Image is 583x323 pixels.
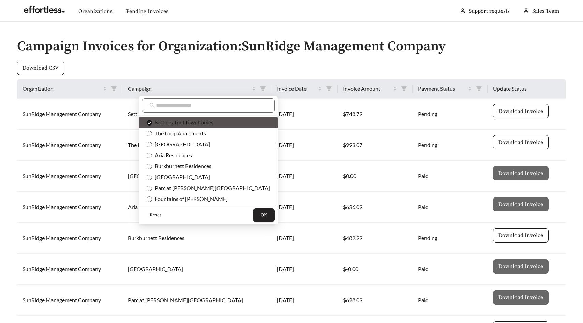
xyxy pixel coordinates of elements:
span: filter [323,83,335,94]
td: [GEOGRAPHIC_DATA] [122,161,271,192]
span: Reset [150,212,161,219]
span: Payment Status [418,85,467,93]
td: SunRidge Management Company [17,285,122,316]
span: [GEOGRAPHIC_DATA] [152,174,210,180]
span: Settlers Trail Townhomes [152,119,213,126]
td: SunRidge Management Company [17,161,122,192]
td: SunRidge Management Company [17,99,122,130]
td: Paid [413,285,488,316]
td: SunRidge Management Company [17,130,122,161]
a: Pending Invoices [126,8,168,15]
td: [DATE] [271,192,338,223]
td: SunRidge Management Company [17,254,122,285]
td: [DATE] [271,285,338,316]
span: [GEOGRAPHIC_DATA] [152,141,210,147]
td: $0.00 [338,161,413,192]
td: Burkburnett Residences [122,223,271,254]
td: The Loop Apartments [122,130,271,161]
span: Organization [23,85,102,93]
span: filter [257,83,269,94]
span: Parc at [PERSON_NAME][GEOGRAPHIC_DATA] [152,185,270,191]
td: Pending [413,130,488,161]
h2: Campaign Invoices for Organization: SunRidge Management Company [17,39,566,54]
td: Paid [413,161,488,192]
td: Paid [413,254,488,285]
td: Aria Residences [122,192,271,223]
span: filter [111,86,117,92]
span: Burkburnett Residences [152,163,211,169]
button: Download Invoice [493,228,549,243]
span: search [149,103,155,108]
td: [DATE] [271,130,338,161]
button: Download CSV [17,61,64,75]
td: $482.99 [338,223,413,254]
span: Sales Team [532,8,559,14]
button: Download Invoice [493,197,549,211]
span: Download Invoice [498,107,543,115]
span: The Loop Apartments [152,130,206,136]
span: Download CSV [23,64,59,72]
td: $-0.00 [338,254,413,285]
span: Invoice Date [277,85,317,93]
span: filter [398,83,410,94]
span: filter [326,86,332,92]
td: [DATE] [271,161,338,192]
td: [DATE] [271,223,338,254]
td: Pending [413,99,488,130]
span: Download Invoice [498,138,543,146]
button: Reset [142,208,169,222]
span: filter [108,83,120,94]
span: OK [261,212,267,219]
button: OK [253,208,275,222]
span: filter [473,83,485,94]
td: [DATE] [271,99,338,130]
button: Download Invoice [493,135,549,149]
td: [DATE] [271,254,338,285]
td: $993.07 [338,130,413,161]
td: Pending [413,223,488,254]
th: Update Status [488,79,566,99]
td: Parc at [PERSON_NAME][GEOGRAPHIC_DATA] [122,285,271,316]
span: filter [401,86,407,92]
a: Organizations [78,8,113,15]
span: Campaign [128,85,251,93]
span: Invoice Amount [343,85,392,93]
span: Fountains of [PERSON_NAME] [152,195,228,202]
td: $628.09 [338,285,413,316]
button: Download Invoice [493,290,549,305]
td: SunRidge Management Company [17,223,122,254]
span: Download Invoice [498,231,543,239]
span: filter [476,86,482,92]
button: Download Invoice [493,166,549,180]
span: filter [260,86,266,92]
td: Paid [413,192,488,223]
td: [GEOGRAPHIC_DATA] [122,254,271,285]
button: Download Invoice [493,104,549,118]
span: Aria Residences [152,152,192,158]
td: Settlers Trail Townhomes [122,99,271,130]
button: Download Invoice [493,259,549,274]
a: Support requests [469,8,510,14]
td: $748.79 [338,99,413,130]
td: $636.09 [338,192,413,223]
td: SunRidge Management Company [17,192,122,223]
